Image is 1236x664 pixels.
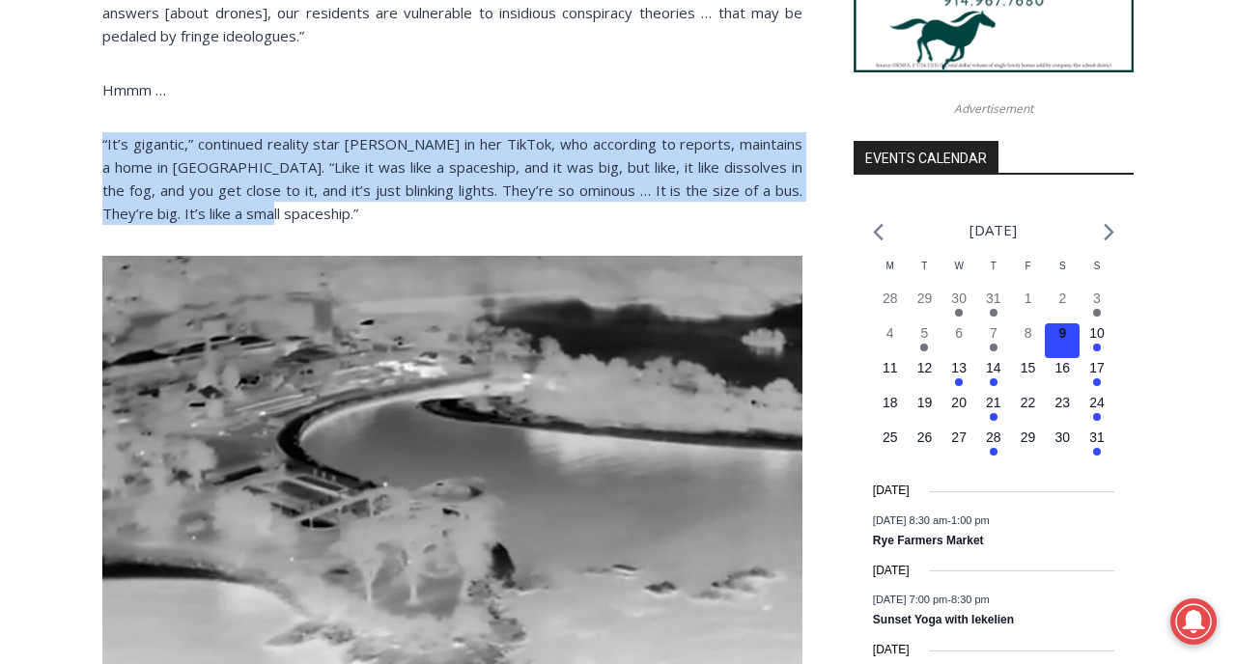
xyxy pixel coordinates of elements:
[883,395,898,410] time: 18
[505,192,895,235] span: Intern @ [DOMAIN_NAME]
[941,323,976,358] button: 6
[873,223,884,241] a: Previous month
[574,6,697,88] a: Book [PERSON_NAME]'s Good Humor for Your Event
[873,393,908,428] button: 18
[102,134,802,223] span: “It’s gigantic,” continued reality star [PERSON_NAME] in her TikTok, who according to reports, ma...
[1089,395,1105,410] time: 24
[873,513,947,525] span: [DATE] 8:30 am
[883,360,898,375] time: 11
[1093,309,1101,317] em: Has events
[873,289,908,323] button: 28
[1021,360,1036,375] time: 15
[908,259,942,289] div: Tuesday
[873,641,910,659] time: [DATE]
[917,429,933,445] time: 26
[102,78,802,101] p: Hmmm …
[955,309,963,317] em: Has events
[908,428,942,462] button: 26
[917,395,933,410] time: 19
[464,187,936,240] a: Intern @ [DOMAIN_NAME]
[990,378,997,386] em: Has events
[1089,360,1105,375] time: 17
[1080,358,1114,393] button: 17 Has events
[976,259,1011,289] div: Thursday
[1011,323,1046,358] button: 8
[1104,223,1114,241] a: Next month
[951,360,967,375] time: 13
[1055,429,1071,445] time: 30
[908,393,942,428] button: 19
[1059,261,1066,271] span: S
[991,261,997,271] span: T
[1080,259,1114,289] div: Sunday
[917,360,933,375] time: 12
[951,594,990,605] span: 8:30 pm
[1055,360,1071,375] time: 16
[941,428,976,462] button: 27
[873,594,990,605] time: -
[1025,325,1032,341] time: 8
[1045,323,1080,358] button: 9
[1089,429,1105,445] time: 31
[1093,413,1101,421] em: Has events
[1080,393,1114,428] button: 24 Has events
[951,290,967,306] time: 30
[854,141,998,174] h2: Events Calendar
[986,290,1001,306] time: 31
[1011,428,1046,462] button: 29
[1094,261,1101,271] span: S
[990,325,997,341] time: 7
[986,429,1001,445] time: 28
[873,323,908,358] button: 4
[873,259,908,289] div: Monday
[969,217,1017,243] li: [DATE]
[873,428,908,462] button: 25
[886,261,894,271] span: M
[941,393,976,428] button: 20
[1045,358,1080,393] button: 16
[1045,393,1080,428] button: 23
[1080,323,1114,358] button: 10 Has events
[908,358,942,393] button: 12
[976,289,1011,323] button: 31 Has events
[990,309,997,317] em: Has events
[1080,428,1114,462] button: 31 Has events
[990,344,997,351] em: Has events
[883,290,898,306] time: 28
[935,99,1053,118] span: Advertisement
[873,482,910,500] time: [DATE]
[873,534,984,549] a: Rye Farmers Market
[1055,395,1071,410] time: 23
[1025,261,1031,271] span: F
[908,289,942,323] button: 29
[1021,395,1036,410] time: 22
[941,358,976,393] button: 13 Has events
[198,121,274,231] div: Located at [STREET_ADDRESS][PERSON_NAME]
[955,325,963,341] time: 6
[990,448,997,456] em: Has events
[921,261,927,271] span: T
[1021,429,1036,445] time: 29
[6,199,189,272] span: Open Tues. - Sun. [PHONE_NUMBER]
[1025,290,1032,306] time: 1
[1058,290,1066,306] time: 2
[1093,344,1101,351] em: Has events
[986,360,1001,375] time: 14
[976,323,1011,358] button: 7 Has events
[873,594,947,605] span: [DATE] 7:00 pm
[941,289,976,323] button: 30 Has events
[1011,259,1046,289] div: Friday
[126,25,477,62] div: Individually Wrapped Items. Dairy, Gluten & Nut Free Options. Kosher Items Available.
[954,261,963,271] span: W
[986,395,1001,410] time: 21
[941,259,976,289] div: Wednesday
[1045,259,1080,289] div: Saturday
[873,513,990,525] time: -
[920,344,928,351] em: Has events
[1,194,194,240] a: Open Tues. - Sun. [PHONE_NUMBER]
[951,395,967,410] time: 20
[1093,378,1101,386] em: Has events
[1011,358,1046,393] button: 15
[588,20,672,74] h4: Book [PERSON_NAME]'s Good Humor for Your Event
[1058,325,1066,341] time: 9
